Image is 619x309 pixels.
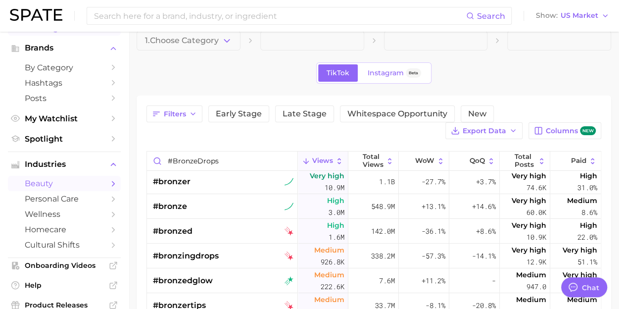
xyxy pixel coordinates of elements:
span: Spotlight [25,134,104,144]
span: Columns [546,126,596,136]
span: 10.9m [325,182,344,194]
button: Filters [146,105,202,122]
a: Posts [8,91,121,106]
span: 142.0m [371,225,395,237]
span: Posts [25,94,104,103]
span: 947.0 [526,281,546,293]
button: Paid [550,152,601,171]
span: Export Data [463,127,506,135]
button: Export Data [445,122,523,139]
span: Very high [563,269,597,281]
span: New [468,110,486,118]
span: new [580,126,596,136]
button: Total Views [348,152,399,171]
span: TikTok [327,69,349,77]
a: Help [8,278,121,293]
span: My Watchlist [25,114,104,123]
span: High [580,219,597,231]
span: Medium [516,294,546,306]
span: US Market [561,13,598,18]
span: Very high [512,244,546,256]
span: Filters [164,110,186,118]
span: cultural shifts [25,240,104,250]
img: SPATE [10,9,62,21]
button: #bronzingdropstiktok falling starMedium926.8k338.2m-57.3%-14.1%Very high12.9kVery high51.1% [147,244,601,268]
img: tiktok rising star [285,276,293,285]
span: Medium [314,294,344,306]
button: ShowUS Market [533,9,612,22]
span: 12.9k [526,256,546,268]
span: Medium [516,269,546,281]
span: beauty [25,179,104,188]
button: WoW [399,152,449,171]
span: Very high [512,219,546,231]
button: #bronzertiktok sustained riserVery high10.9m1.1b-27.7%+3.7%Very high74.6kHigh31.0% [147,169,601,194]
span: 31.0% [577,182,597,194]
button: Industries [8,157,121,172]
span: -57.3% [422,250,445,262]
span: 222.6k [321,281,344,293]
button: Views [298,152,348,171]
span: 10.9k [526,231,546,243]
span: Search [477,11,505,21]
span: Late Stage [283,110,327,118]
span: #bronze [153,201,187,212]
span: #bronzer [153,176,190,188]
span: Very high [310,170,344,182]
button: Total Posts [500,152,550,171]
span: Instagram [368,69,404,77]
span: -36.1% [422,225,445,237]
span: 74.6k [526,182,546,194]
span: Views [312,157,333,165]
button: Columnsnew [528,122,601,139]
span: Medium [567,195,597,206]
span: 1.1b [379,176,395,188]
span: Whitespace Opportunity [347,110,447,118]
a: Spotlight [8,131,121,147]
span: +3.7% [476,176,496,188]
span: Paid [571,157,586,165]
span: +11.2% [422,275,445,287]
img: tiktok falling star [285,227,293,236]
span: Very high [512,195,546,206]
span: High [580,170,597,182]
span: WoW [415,157,434,165]
span: Onboarding Videos [25,261,104,270]
span: 926.8k [321,256,344,268]
span: Help [25,281,104,290]
a: personal care [8,191,121,206]
a: cultural shifts [8,237,121,253]
span: Early Stage [216,110,262,118]
span: -27.7% [422,176,445,188]
span: Very high [563,244,597,256]
a: My Watchlist [8,111,121,126]
span: Medium [567,294,597,306]
a: Onboarding Videos [8,258,121,273]
span: QoQ [470,157,485,165]
span: Brands [25,44,104,52]
span: +8.6% [476,225,496,237]
span: 1.6m [329,231,344,243]
button: #bronzetiktok sustained riserHigh3.0m548.9m+13.1%+14.6%Very high60.0kMedium8.6% [147,194,601,219]
button: #bronzedglowtiktok rising starMedium222.6k7.6m+11.2%-Medium947.0Very high95.2% [147,268,601,293]
span: 7.6m [379,275,395,287]
span: Medium [314,269,344,281]
span: Total Views [363,153,383,168]
button: QoQ [449,152,500,171]
span: Very high [512,170,546,182]
span: High [327,195,344,206]
img: tiktok sustained riser [285,202,293,211]
button: #bronzedtiktok falling starHigh1.6m142.0m-36.1%+8.6%Very high10.9kHigh22.0% [147,219,601,244]
span: 548.9m [371,201,395,212]
a: Hashtags [8,75,121,91]
span: #bronzedglow [153,275,213,287]
img: tiktok sustained riser [285,177,293,186]
a: by Category [8,60,121,75]
span: homecare [25,225,104,234]
span: 3.0m [329,206,344,218]
a: wellness [8,206,121,222]
span: Industries [25,160,104,169]
span: Medium [314,244,344,256]
span: 8.6% [581,206,597,218]
a: TikTok [318,64,358,82]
